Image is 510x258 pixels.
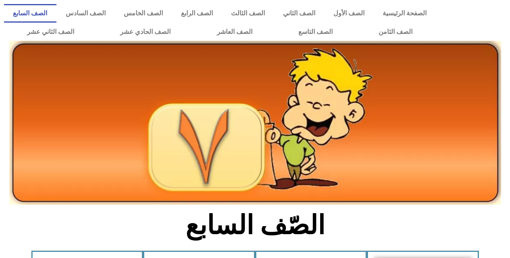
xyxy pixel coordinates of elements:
[194,23,275,41] a: الصف العاشر
[4,23,97,41] a: الصف الثاني عشر
[56,4,114,23] a: الصف السادس
[356,23,435,41] a: الصف الثامن
[122,210,388,241] h2: الصّف السابع
[274,4,324,23] a: الصف الثاني
[275,23,356,41] a: الصف التاسع
[324,4,373,23] a: الصف الأول
[97,23,194,41] a: الصف الحادي عشر
[172,4,222,23] a: الصف الرابع
[373,4,435,23] a: الصفحة الرئيسية
[114,4,172,23] a: الصف الخامس
[4,4,56,23] a: الصف السابع
[222,4,274,23] a: الصف الثالث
